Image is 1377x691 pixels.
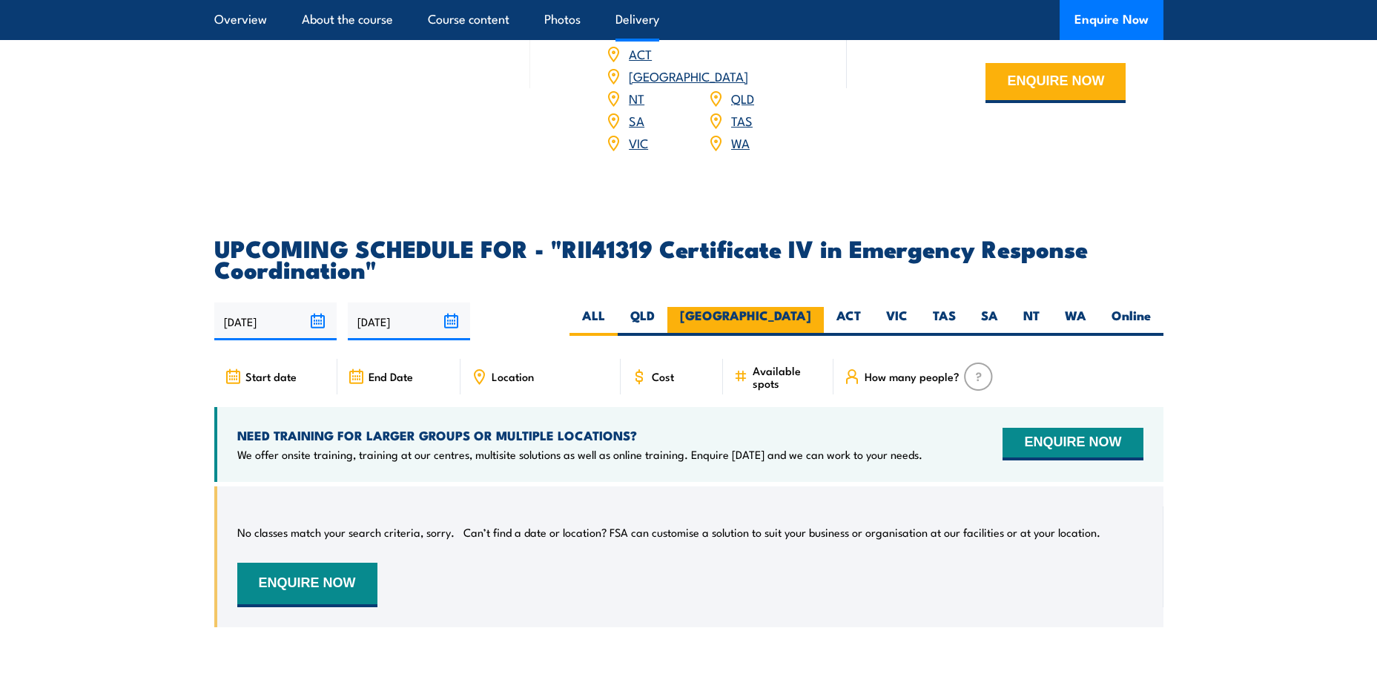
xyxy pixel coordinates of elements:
[463,525,1100,540] p: Can’t find a date or location? FSA can customise a solution to suit your business or organisation...
[1011,307,1052,336] label: NT
[968,307,1011,336] label: SA
[237,447,922,462] p: We offer onsite training, training at our centres, multisite solutions as well as online training...
[731,133,750,151] a: WA
[214,237,1163,279] h2: UPCOMING SCHEDULE FOR - "RII41319 Certificate IV in Emergency Response Coordination"
[874,307,920,336] label: VIC
[731,89,754,107] a: QLD
[824,307,874,336] label: ACT
[492,370,534,383] span: Location
[985,63,1126,103] button: ENQUIRE NOW
[753,364,823,389] span: Available spots
[618,307,667,336] label: QLD
[629,89,644,107] a: NT
[629,44,652,62] a: ACT
[667,307,824,336] label: [GEOGRAPHIC_DATA]
[731,111,753,129] a: TAS
[369,370,413,383] span: End Date
[629,67,748,85] a: [GEOGRAPHIC_DATA]
[1052,307,1099,336] label: WA
[1099,307,1163,336] label: Online
[237,563,377,607] button: ENQUIRE NOW
[237,427,922,443] h4: NEED TRAINING FOR LARGER GROUPS OR MULTIPLE LOCATIONS?
[865,370,960,383] span: How many people?
[245,370,297,383] span: Start date
[1003,428,1143,460] button: ENQUIRE NOW
[214,302,337,340] input: From date
[237,525,455,540] p: No classes match your search criteria, sorry.
[629,133,648,151] a: VIC
[348,302,470,340] input: To date
[652,370,674,383] span: Cost
[920,307,968,336] label: TAS
[569,307,618,336] label: ALL
[629,111,644,129] a: SA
